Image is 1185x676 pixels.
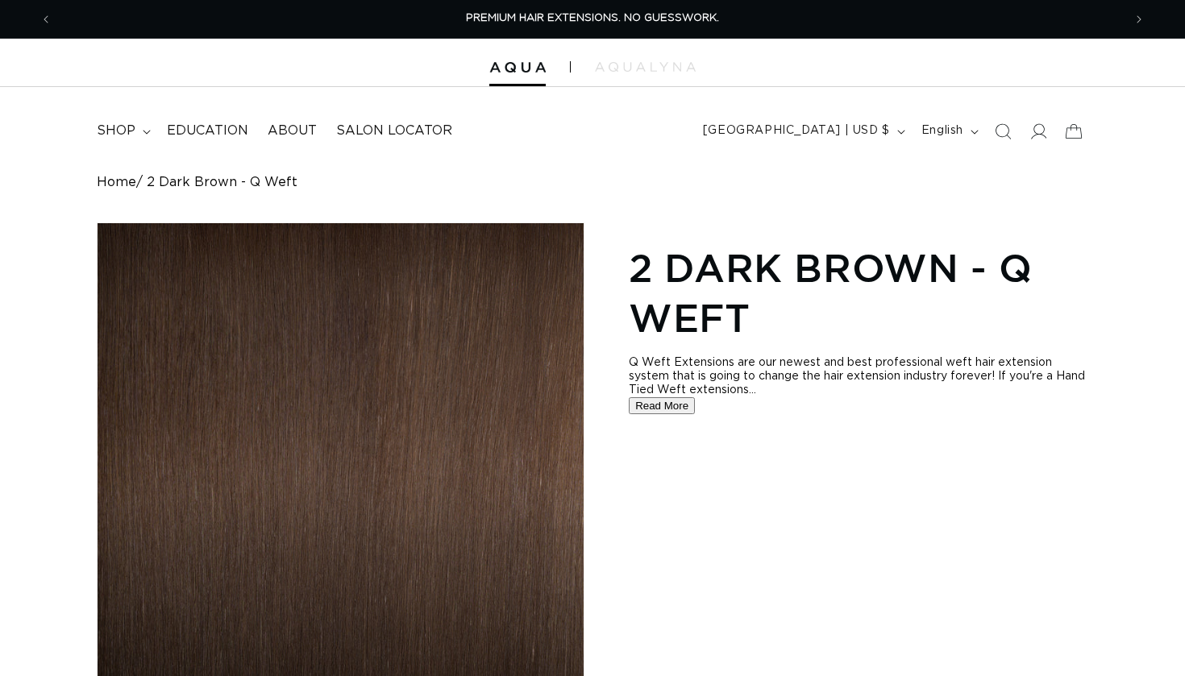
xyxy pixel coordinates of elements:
[1121,4,1157,35] button: Next announcement
[147,175,297,190] span: 2 Dark Brown - Q Weft
[629,397,695,414] button: Read More
[258,113,326,149] a: About
[167,122,248,139] span: Education
[921,122,963,139] span: English
[97,175,136,190] a: Home
[326,113,462,149] a: Salon Locator
[595,62,696,72] img: aqualyna.com
[703,122,890,139] span: [GEOGRAPHIC_DATA] | USD $
[97,175,1088,190] nav: breadcrumbs
[912,116,985,147] button: English
[268,122,317,139] span: About
[693,116,912,147] button: [GEOGRAPHIC_DATA] | USD $
[489,62,546,73] img: Aqua Hair Extensions
[985,114,1021,149] summary: Search
[87,113,157,149] summary: shop
[28,4,64,35] button: Previous announcement
[629,243,1088,343] h1: 2 Dark Brown - Q Weft
[466,13,719,23] span: PREMIUM HAIR EXTENSIONS. NO GUESSWORK.
[336,122,452,139] span: Salon Locator
[157,113,258,149] a: Education
[97,122,135,139] span: shop
[629,356,1088,397] div: Q Weft Extensions are our newest and best professional weft hair extension system that is going t...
